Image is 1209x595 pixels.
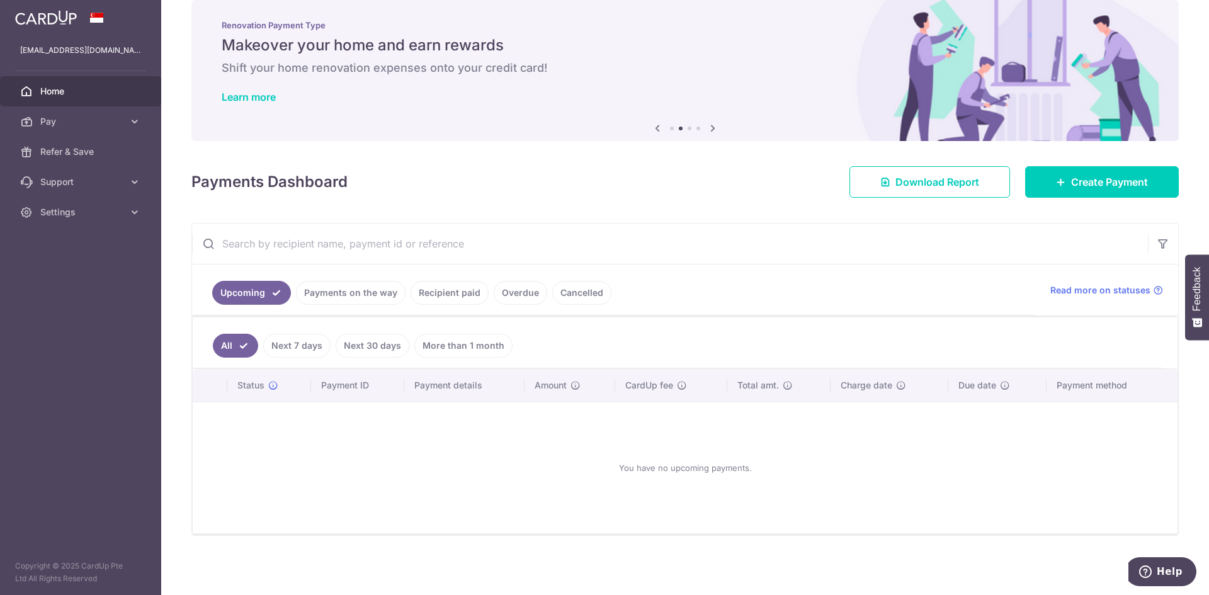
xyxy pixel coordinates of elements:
[40,145,123,158] span: Refer & Save
[1050,284,1150,297] span: Read more on statuses
[841,379,892,392] span: Charge date
[222,60,1149,76] h6: Shift your home renovation expenses onto your credit card!
[222,20,1149,30] p: Renovation Payment Type
[1047,369,1178,402] th: Payment method
[212,281,291,305] a: Upcoming
[404,369,525,402] th: Payment details
[1071,174,1148,190] span: Create Payment
[958,379,996,392] span: Due date
[296,281,406,305] a: Payments on the way
[40,206,123,218] span: Settings
[1191,267,1203,311] span: Feedback
[411,281,489,305] a: Recipient paid
[222,91,276,103] a: Learn more
[552,281,611,305] a: Cancelled
[20,44,141,57] p: [EMAIL_ADDRESS][DOMAIN_NAME]
[40,115,123,128] span: Pay
[494,281,547,305] a: Overdue
[1025,166,1179,198] a: Create Payment
[237,379,264,392] span: Status
[192,224,1148,264] input: Search by recipient name, payment id or reference
[222,35,1149,55] h5: Makeover your home and earn rewards
[849,166,1010,198] a: Download Report
[263,334,331,358] a: Next 7 days
[208,412,1162,523] div: You have no upcoming payments.
[15,10,77,25] img: CardUp
[414,334,513,358] a: More than 1 month
[311,369,404,402] th: Payment ID
[1185,254,1209,340] button: Feedback - Show survey
[1128,557,1196,589] iframe: Opens a widget where you can find more information
[336,334,409,358] a: Next 30 days
[625,379,673,392] span: CardUp fee
[40,85,123,98] span: Home
[535,379,567,392] span: Amount
[40,176,123,188] span: Support
[1050,284,1163,297] a: Read more on statuses
[191,171,348,193] h4: Payments Dashboard
[213,334,258,358] a: All
[895,174,979,190] span: Download Report
[737,379,779,392] span: Total amt.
